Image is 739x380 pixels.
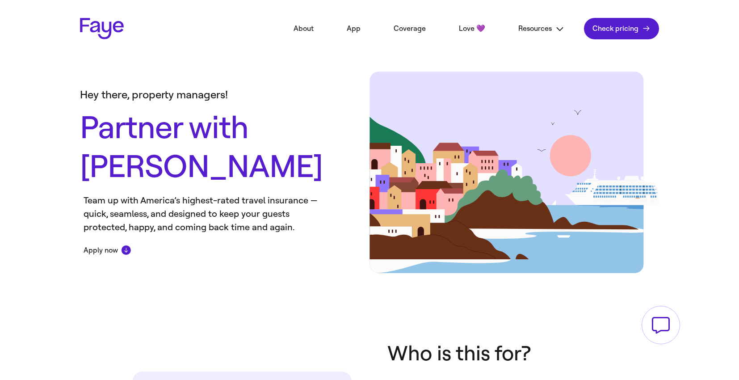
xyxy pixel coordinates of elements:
[380,19,439,38] a: Coverage
[280,19,327,38] a: About
[505,19,578,39] button: Resources
[387,341,638,367] h2: Who is this for?
[84,245,131,256] button: Apply now
[80,194,321,257] p: Team up with America’s highest-rated travel insurance — quick, seamless, and designed to keep you...
[80,18,124,39] a: Faye Logo
[333,19,374,38] a: App
[80,109,359,187] h1: Partner with [PERSON_NAME]
[731,372,732,373] button: Chat Support
[80,88,359,101] p: Hey there, property managers!
[445,19,499,38] a: Love 💜
[584,18,659,39] a: Check pricing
